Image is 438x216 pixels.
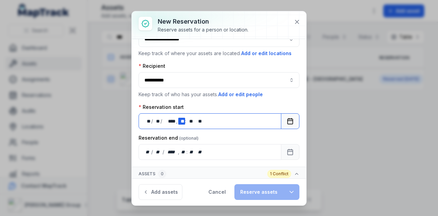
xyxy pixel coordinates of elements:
button: Add or edit people [218,91,263,98]
button: Calendar [281,144,299,160]
div: month, [154,118,160,125]
div: year, [163,118,176,125]
input: :rpip:-form-item-label [139,72,299,88]
div: am/pm, [196,149,204,155]
div: Reserve assets for a person or location. [158,26,248,33]
button: Calendar [281,113,299,129]
div: year, [165,149,178,155]
label: Recipient [139,63,165,69]
button: Add assets [139,184,182,200]
button: Add or edit locations [241,50,292,57]
div: / [160,118,163,125]
label: Reservation start [139,104,184,111]
div: , [178,149,180,155]
div: hour, [180,149,187,155]
div: 0 [158,170,166,178]
div: : [186,149,188,155]
div: 1 Conflict [267,170,291,178]
div: day, [144,118,151,125]
div: , [176,118,178,125]
h3: New reservation [158,17,248,26]
span: Assets [139,170,166,178]
p: Keep track of who has your assets. [139,91,299,98]
button: Assets01 Conflict [132,167,306,181]
label: Reservation end [139,135,198,141]
div: / [151,149,154,155]
div: : [185,118,187,125]
div: minute, [187,118,194,125]
p: Keep track of where your assets are located. [139,50,299,57]
div: / [163,149,165,155]
div: day, [144,149,151,155]
div: hour, [178,118,185,125]
div: am/pm, [195,118,203,125]
button: Cancel [203,184,232,200]
div: minute, [188,149,195,155]
div: month, [154,149,163,155]
div: / [151,118,154,125]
